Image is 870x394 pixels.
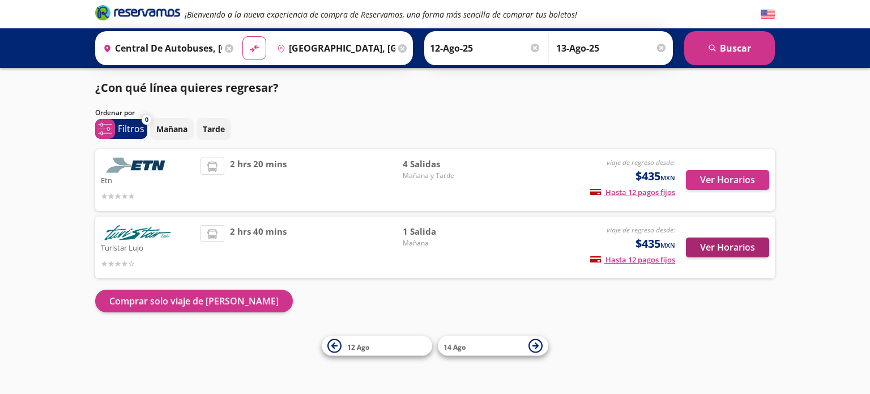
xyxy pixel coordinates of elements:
em: ¡Bienvenido a la nueva experiencia de compra de Reservamos, una forma más sencilla de comprar tus... [185,9,577,20]
i: Brand Logo [95,4,180,21]
span: 2 hrs 20 mins [230,158,287,202]
button: 14 Ago [438,336,548,356]
span: 14 Ago [443,342,466,351]
p: Turistar Lujo [101,240,195,254]
span: 12 Ago [347,342,369,351]
p: ¿Con qué línea quieres regresar? [95,79,279,96]
input: Elegir Fecha [430,34,541,62]
span: 1 Salida [403,225,482,238]
button: 12 Ago [322,336,432,356]
input: Buscar Origen [99,34,222,62]
button: Mañana [150,118,194,140]
img: Turistar Lujo [101,225,174,240]
span: $435 [636,235,675,252]
input: Opcional [556,34,667,62]
button: Comprar solo viaje de [PERSON_NAME] [95,290,293,312]
span: Mañana [403,238,482,248]
span: Mañana y Tarde [403,171,482,181]
input: Buscar Destino [272,34,396,62]
img: Etn [101,158,174,173]
a: Brand Logo [95,4,180,24]
p: Mañana [156,123,187,135]
em: viaje de regreso desde: [607,158,675,167]
span: 0 [145,115,148,125]
span: $435 [636,168,675,185]
p: Filtros [118,122,144,135]
button: Tarde [197,118,231,140]
span: Hasta 12 pagos fijos [590,187,675,197]
button: English [761,7,775,22]
span: 2 hrs 40 mins [230,225,287,270]
button: Ver Horarios [686,170,769,190]
p: Tarde [203,123,225,135]
button: Ver Horarios [686,238,769,257]
small: MXN [660,173,675,182]
em: viaje de regreso desde: [607,225,675,235]
p: Ordenar por [95,108,135,118]
span: 4 Salidas [403,158,482,171]
p: Etn [101,173,195,187]
span: Hasta 12 pagos fijos [590,255,675,265]
button: 0Filtros [95,119,147,139]
small: MXN [660,241,675,249]
button: Buscar [684,31,775,65]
